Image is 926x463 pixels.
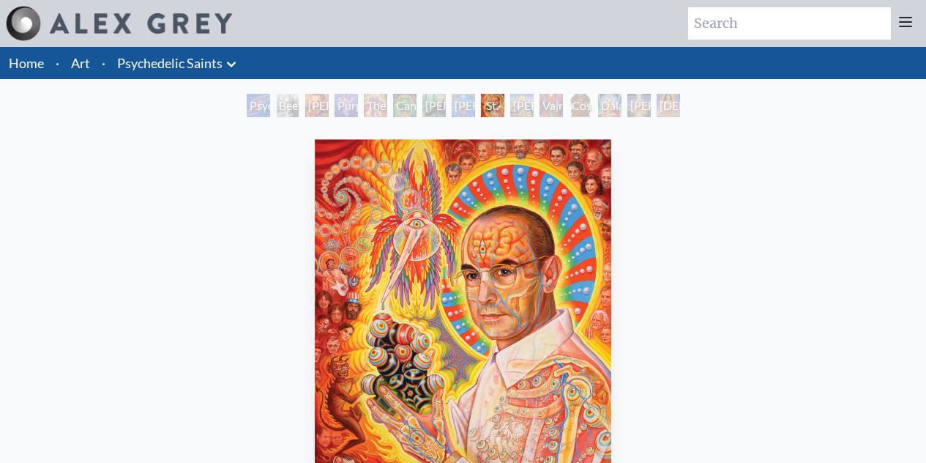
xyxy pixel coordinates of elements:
[657,94,680,117] div: [DEMOGRAPHIC_DATA]
[50,47,65,79] li: ·
[9,55,44,71] a: Home
[393,94,417,117] div: Cannabacchus
[598,94,621,117] div: Dalai Lama
[305,94,329,117] div: [PERSON_NAME] M.D., Cartographer of Consciousness
[688,7,891,40] input: Search
[422,94,446,117] div: [PERSON_NAME][US_STATE] - Hemp Farmer
[364,94,387,117] div: The Shulgins and their Alchemical Angels
[627,94,651,117] div: [PERSON_NAME]
[481,94,504,117] div: St. [PERSON_NAME] & The LSD Revelation Revolution
[247,94,270,117] div: Psychedelic Healing
[335,94,358,117] div: Purple [DEMOGRAPHIC_DATA]
[510,94,534,117] div: [PERSON_NAME]
[71,53,90,73] a: Art
[452,94,475,117] div: [PERSON_NAME] & the New Eleusis
[569,94,592,117] div: Cosmic [DEMOGRAPHIC_DATA]
[117,53,223,73] a: Psychedelic Saints
[539,94,563,117] div: Vajra Guru
[276,94,299,117] div: Beethoven
[96,47,111,79] li: ·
